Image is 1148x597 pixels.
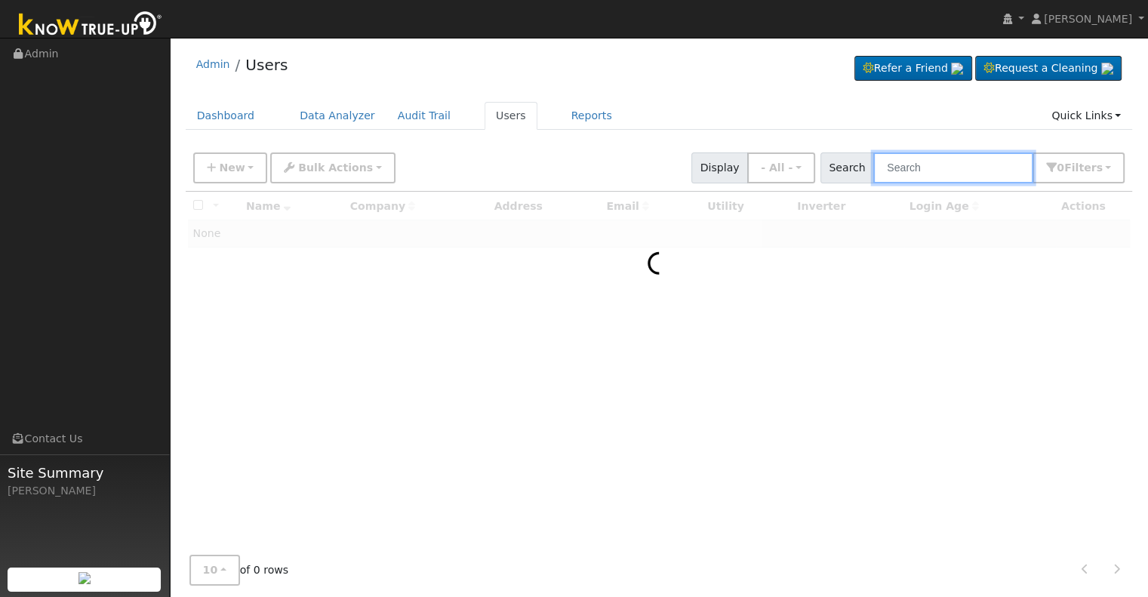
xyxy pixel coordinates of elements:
button: - All - [747,152,815,183]
button: 10 [189,555,240,586]
button: Bulk Actions [270,152,395,183]
button: 0Filters [1033,152,1125,183]
span: [PERSON_NAME] [1044,13,1132,25]
a: Users [245,56,288,74]
a: Request a Cleaning [975,56,1122,82]
a: Audit Trail [386,102,462,130]
span: 10 [203,564,218,576]
a: Data Analyzer [288,102,386,130]
span: Filter [1064,162,1103,174]
span: New [219,162,245,174]
img: retrieve [1101,63,1113,75]
button: New [193,152,268,183]
div: [PERSON_NAME] [8,483,162,499]
a: Users [485,102,537,130]
a: Reports [560,102,623,130]
span: Bulk Actions [298,162,373,174]
a: Quick Links [1040,102,1132,130]
a: Dashboard [186,102,266,130]
span: s [1096,162,1102,174]
span: Site Summary [8,463,162,483]
a: Refer a Friend [854,56,972,82]
input: Search [873,152,1033,183]
span: of 0 rows [189,555,289,586]
span: Display [691,152,748,183]
a: Admin [196,58,230,70]
span: Search [820,152,874,183]
img: retrieve [78,572,91,584]
img: Know True-Up [11,8,170,42]
img: retrieve [951,63,963,75]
